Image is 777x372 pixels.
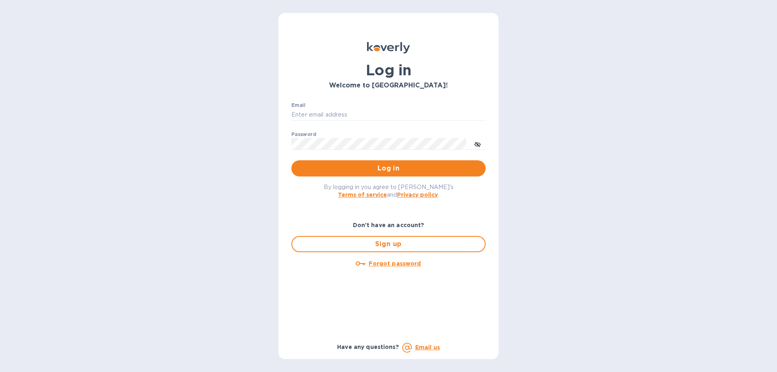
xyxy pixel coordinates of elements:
[324,184,454,198] span: By logging in you agree to [PERSON_NAME]'s and .
[367,42,410,53] img: Koverly
[369,260,421,267] u: Forgot password
[298,164,479,173] span: Log in
[337,344,399,350] b: Have any questions?
[291,160,486,176] button: Log in
[397,191,438,198] a: Privacy policy
[291,82,486,89] h3: Welcome to [GEOGRAPHIC_DATA]!
[353,222,425,228] b: Don't have an account?
[415,344,440,351] a: Email us
[291,62,486,79] h1: Log in
[469,136,486,152] button: toggle password visibility
[338,191,387,198] a: Terms of service
[291,103,306,108] label: Email
[596,47,777,372] iframe: Chat Widget
[291,109,486,121] input: Enter email address
[291,236,486,252] button: Sign up
[299,239,478,249] span: Sign up
[291,132,316,137] label: Password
